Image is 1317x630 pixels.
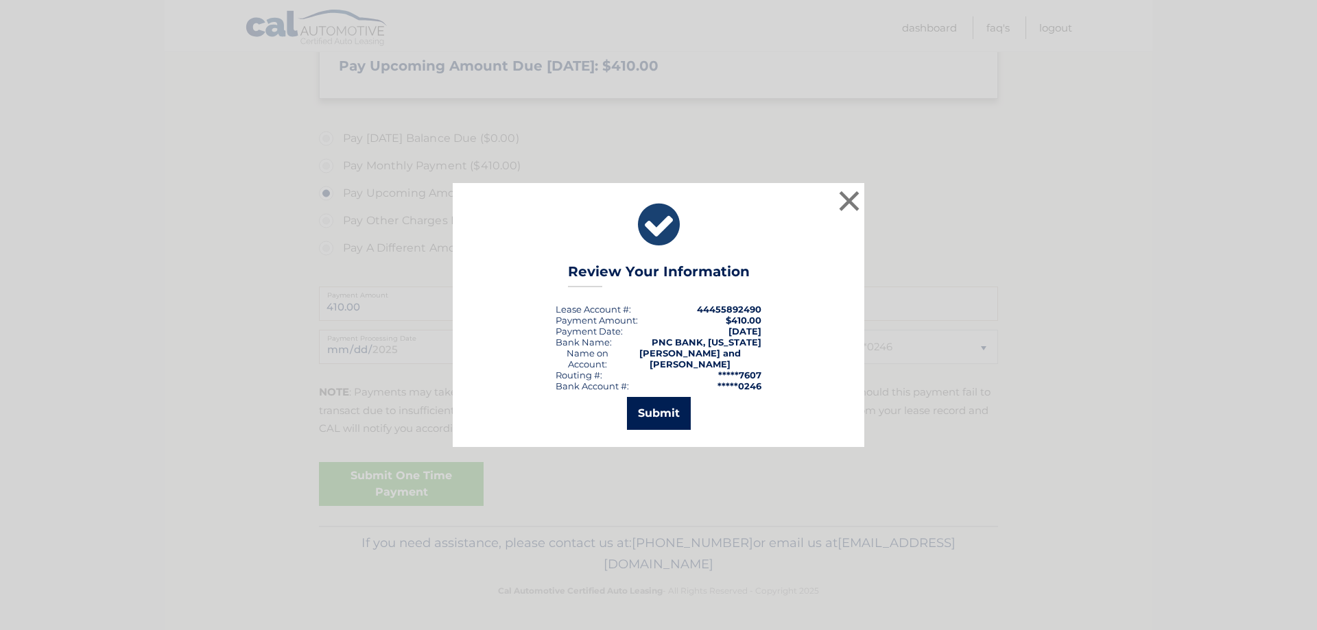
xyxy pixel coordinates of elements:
div: Bank Account #: [556,380,629,391]
div: Routing #: [556,369,602,380]
span: [DATE] [728,326,761,337]
div: Name on Account: [556,348,619,369]
strong: [PERSON_NAME] and [PERSON_NAME] [639,348,741,369]
h3: Review Your Information [568,263,750,287]
strong: 44455892490 [697,304,761,315]
div: Lease Account #: [556,304,631,315]
span: $410.00 [726,315,761,326]
span: Payment Date [556,326,621,337]
div: Payment Amount: [556,315,638,326]
div: : [556,326,623,337]
button: Submit [627,397,691,430]
strong: PNC BANK, [US_STATE] [652,337,761,348]
button: × [835,187,863,215]
div: Bank Name: [556,337,612,348]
